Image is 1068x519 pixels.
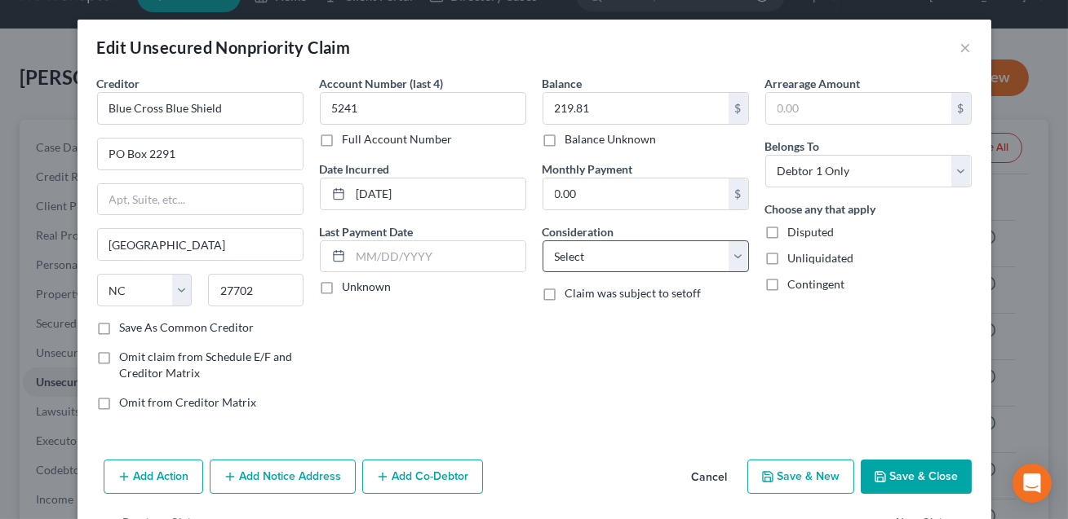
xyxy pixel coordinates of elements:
[104,460,203,494] button: Add Action
[766,93,951,124] input: 0.00
[729,93,748,124] div: $
[343,131,453,147] label: Full Account Number
[98,229,303,260] input: Enter city...
[543,161,633,178] label: Monthly Payment
[679,461,741,494] button: Cancel
[320,161,390,178] label: Date Incurred
[98,184,303,215] input: Apt, Suite, etc...
[565,131,657,147] label: Balance Unknown
[210,460,356,494] button: Add Notice Address
[960,37,972,57] button: ×
[97,77,140,90] span: Creditor
[765,75,861,92] label: Arrearage Amount
[543,75,583,92] label: Balance
[788,277,845,291] span: Contingent
[97,92,304,125] input: Search creditor by name...
[565,286,702,300] span: Claim was subject to setoff
[343,279,392,295] label: Unknown
[120,395,257,409] span: Omit from Creditor Matrix
[120,319,255,336] label: Save As Common Creditor
[951,93,971,124] div: $
[362,460,483,494] button: Add Co-Debtor
[120,350,293,380] span: Omit claim from Schedule E/F and Creditor Matrix
[861,460,972,494] button: Save & Close
[351,241,525,272] input: MM/DD/YYYY
[98,139,303,169] input: Enter address...
[788,225,835,239] span: Disputed
[729,178,748,209] div: $
[765,139,820,153] span: Belongs To
[320,223,414,240] label: Last Payment Date
[543,178,729,209] input: 0.00
[320,75,444,92] label: Account Number (last 4)
[1013,464,1052,503] div: Open Intercom Messenger
[320,92,526,125] input: XXXX
[788,251,854,265] span: Unliquidated
[351,178,525,209] input: MM/DD/YYYY
[208,274,304,306] input: Enter zip...
[747,460,854,494] button: Save & New
[765,200,876,218] label: Choose any that apply
[543,93,729,124] input: 0.00
[543,223,614,240] label: Consideration
[97,36,351,59] div: Edit Unsecured Nonpriority Claim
